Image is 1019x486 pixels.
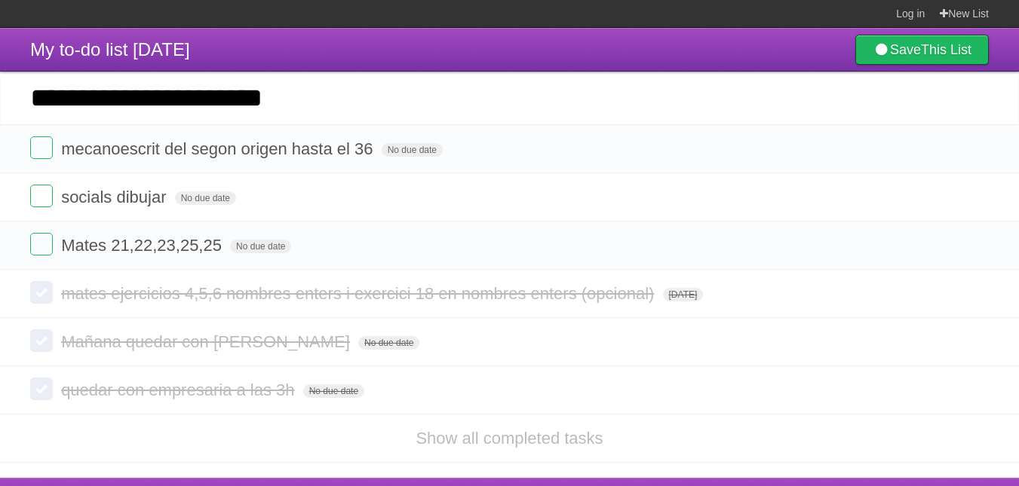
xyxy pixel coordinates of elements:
span: quedar con empresaria a las 3h [61,381,298,399]
span: No due date [382,143,443,157]
label: Done [30,281,53,304]
a: Show all completed tasks [416,429,603,448]
span: No due date [175,191,236,205]
span: socials dibujar [61,188,170,206]
label: Done [30,233,53,255]
span: [DATE] [663,288,704,301]
a: SaveThis List [855,35,989,65]
span: mates ejercicios 4,5,6 nombres enters i exercici 18 en nombres enters (opcional) [61,284,658,303]
span: My to-do list [DATE] [30,39,190,60]
label: Done [30,377,53,400]
span: Mañana quedar con [PERSON_NAME] [61,332,354,351]
label: Done [30,329,53,352]
label: Done [30,185,53,207]
b: This List [921,42,971,57]
span: No due date [358,336,419,350]
span: No due date [303,384,364,398]
span: No due date [230,240,291,253]
label: Done [30,136,53,159]
span: mecanoescrit del segon origen hasta el 36 [61,139,376,158]
span: Mates 21,22,23,25,25 [61,236,226,255]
